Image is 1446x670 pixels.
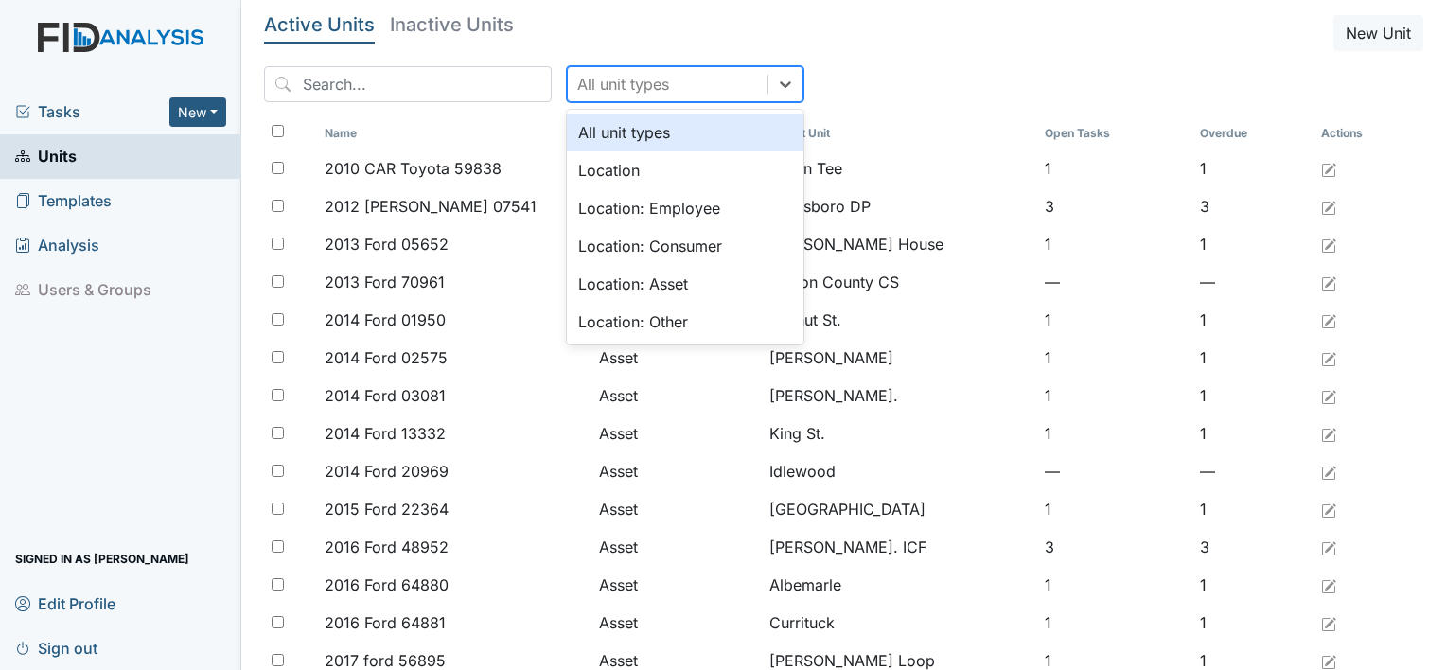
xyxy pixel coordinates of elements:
td: 1 [1192,604,1314,642]
h5: Inactive Units [390,15,514,34]
span: Sign out [15,633,97,662]
td: Walnut St. [762,301,1036,339]
div: Location: Other [567,303,803,341]
a: Edit [1321,271,1336,293]
td: — [1192,263,1314,301]
h5: Active Units [264,15,375,34]
div: All unit types [577,73,669,96]
td: Asset [591,339,762,377]
td: Asset [591,414,762,452]
td: 3 [1037,528,1193,566]
a: Edit [1321,346,1336,369]
a: Edit [1321,536,1336,558]
a: Edit [1321,422,1336,445]
button: New [169,97,226,127]
td: Asset [591,528,762,566]
span: 2014 Ford 03081 [325,384,446,407]
a: Edit [1321,573,1336,596]
td: [PERSON_NAME] [762,339,1036,377]
div: All unit types [567,114,803,151]
td: Wilson County CS [762,263,1036,301]
td: 1 [1192,490,1314,528]
td: 3 [1192,528,1314,566]
button: New Unit [1333,15,1423,51]
span: 2013 Ford 70961 [325,271,445,293]
td: Currituck [762,604,1036,642]
td: [GEOGRAPHIC_DATA] [762,490,1036,528]
div: Location: Asset [567,265,803,303]
span: 2016 Ford 48952 [325,536,449,558]
td: [PERSON_NAME]. ICF [762,528,1036,566]
a: Edit [1321,233,1336,256]
td: — [1037,263,1193,301]
span: 2016 Ford 64881 [325,611,446,634]
td: 1 [1192,225,1314,263]
th: Toggle SortBy [317,117,591,150]
span: 2010 CAR Toyota 59838 [325,157,502,180]
a: Edit [1321,460,1336,483]
div: Location: Employee [567,189,803,227]
span: 2012 [PERSON_NAME] 07541 [325,195,537,218]
td: — [1192,452,1314,490]
input: Toggle All Rows Selected [272,125,284,137]
td: King St. [762,414,1036,452]
th: Toggle SortBy [1192,117,1314,150]
td: 1 [1037,377,1193,414]
td: 3 [1192,187,1314,225]
td: 1 [1192,150,1314,187]
span: 2014 Ford 13332 [325,422,446,445]
span: 2014 Ford 02575 [325,346,448,369]
input: Search... [264,66,552,102]
span: 2015 Ford 22364 [325,498,449,520]
td: 1 [1037,225,1193,263]
td: 1 [1192,566,1314,604]
td: Asset [591,566,762,604]
span: Units [15,142,77,171]
td: Green Tee [762,150,1036,187]
td: Goldsboro DP [762,187,1036,225]
td: 1 [1192,301,1314,339]
a: Edit [1321,157,1336,180]
div: Location [567,151,803,189]
th: Toggle SortBy [1037,117,1193,150]
a: Edit [1321,195,1336,218]
td: Asset [591,490,762,528]
span: 2013 Ford 05652 [325,233,449,256]
span: 2014 Ford 01950 [325,309,446,331]
td: 1 [1037,150,1193,187]
span: 2016 Ford 64880 [325,573,449,596]
a: Edit [1321,309,1336,331]
td: — [1037,452,1193,490]
td: Asset [591,604,762,642]
td: 1 [1192,414,1314,452]
a: Edit [1321,384,1336,407]
span: Templates [15,186,112,216]
td: 1 [1037,604,1193,642]
td: 1 [1192,377,1314,414]
th: Actions [1314,117,1408,150]
div: Location: Consumer [567,227,803,265]
span: Signed in as [PERSON_NAME] [15,544,189,573]
td: 1 [1037,414,1193,452]
td: Albemarle [762,566,1036,604]
td: 1 [1037,301,1193,339]
span: Analysis [15,231,99,260]
th: Toggle SortBy [762,117,1036,150]
td: Asset [591,377,762,414]
td: 1 [1037,339,1193,377]
td: 1 [1037,490,1193,528]
a: Edit [1321,498,1336,520]
td: 1 [1037,566,1193,604]
td: Asset [591,452,762,490]
td: 1 [1192,339,1314,377]
a: Tasks [15,100,169,123]
span: 2014 Ford 20969 [325,460,449,483]
a: Edit [1321,611,1336,634]
td: [PERSON_NAME] House [762,225,1036,263]
td: Idlewood [762,452,1036,490]
td: [PERSON_NAME]. [762,377,1036,414]
span: Edit Profile [15,589,115,618]
td: 3 [1037,187,1193,225]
